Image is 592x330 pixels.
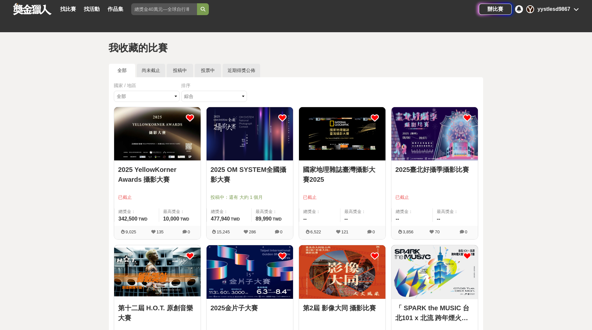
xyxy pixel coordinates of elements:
img: Cover Image [207,107,293,160]
img: Cover Image [114,107,201,160]
a: 「 SPARK the MUSIC 台北101 x 北流 跨年煙火音樂徵選計畫 」 [395,303,474,323]
a: 投票中 [195,64,221,77]
span: TWD [273,217,282,222]
span: 最高獎金： [163,208,197,215]
a: 找比賽 [58,5,79,14]
span: 70 [435,229,439,234]
span: -- [437,216,440,222]
span: 0 [188,229,190,234]
a: 尚未截止 [137,64,165,77]
span: 已截止 [395,194,474,201]
span: -- [396,216,399,222]
span: 0 [373,229,375,234]
a: 2025臺北好攝季攝影比賽 [395,165,474,175]
span: 89,990 [256,216,272,222]
span: 總獎金： [118,208,155,215]
img: Cover Image [207,245,293,298]
span: -- [303,216,307,222]
h1: 我收藏的比賽 [109,42,483,54]
a: 2025金片子大賽 [210,303,289,313]
span: 135 [157,229,164,234]
span: 15,245 [217,229,230,234]
span: 最高獎金： [256,208,289,215]
span: 0 [280,229,283,234]
div: Y [526,5,534,13]
div: 國家 / 地區 [114,82,181,89]
span: TWD [180,217,189,222]
a: 找活動 [81,5,102,14]
a: 全部 [109,64,135,77]
img: Cover Image [391,107,478,160]
span: 286 [249,229,256,234]
img: Cover Image [299,245,385,298]
a: 作品集 [105,5,126,14]
span: 總獎金： [396,208,429,215]
div: 排序 [181,82,249,89]
span: 已截止 [118,194,197,201]
span: 最高獎金： [344,208,382,215]
span: 0 [465,229,467,234]
span: 總獎金： [303,208,336,215]
span: TWD [231,217,240,222]
a: 2025 OM SYSTEM全國攝影大賽 [210,165,289,184]
img: Cover Image [114,245,201,298]
span: 總獎金： [211,208,247,215]
span: 342,500 [118,216,137,222]
span: 9,025 [126,229,136,234]
a: 第十二屆 H.O.T. 原創音樂大賽 [118,303,197,323]
span: 10,000 [163,216,179,222]
span: TWD [138,217,147,222]
span: 投稿中：還有 大約 1 個月 [210,194,289,201]
a: 第2屆 影像大同 攝影比賽 [303,303,382,313]
span: 477,940 [211,216,230,222]
span: -- [344,216,348,222]
a: 2025 YellowKorner Awards 攝影大賽 [118,165,197,184]
div: yystlesd9867 [537,5,570,13]
span: 3,856 [403,229,414,234]
a: 國家地理雜誌臺灣攝影大賽2025 [303,165,382,184]
input: 總獎金40萬元—全球自行車設計比賽 [131,3,197,15]
span: 6,522 [310,229,321,234]
a: 投稿中 [167,64,193,77]
img: Cover Image [299,107,385,160]
a: 近期得獎公佈 [223,64,260,77]
img: Cover Image [391,245,478,298]
span: 最高獎金： [437,208,474,215]
span: 已截止 [303,194,382,201]
a: 辦比賽 [479,4,512,15]
span: 121 [341,229,349,234]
